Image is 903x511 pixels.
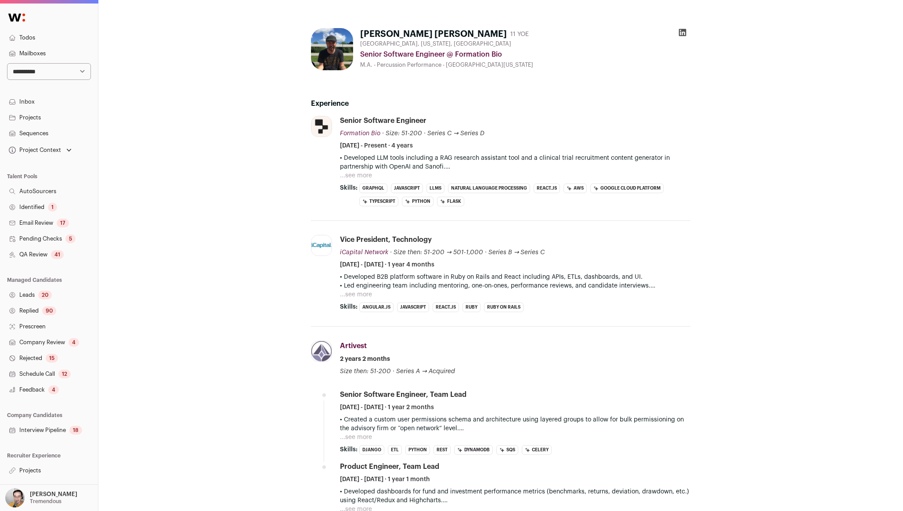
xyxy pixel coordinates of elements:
li: Celery [522,445,552,455]
img: efd74c70d26b17fd0d55e56558bf3d9785ee681e009249d68254bfa76dc6ed57.png [311,341,332,361]
button: Open dropdown [4,488,79,507]
div: 17 [57,219,69,227]
p: • Developed LLM tools including a RAG research assistant tool and a clinical trial recruitment co... [340,154,690,171]
div: Vice President, Technology [340,235,432,245]
span: Formation Bio [340,130,380,137]
li: GraphQL [359,184,387,193]
li: Angular.js [359,302,394,312]
li: Google Cloud Platform [590,184,664,193]
li: REST [433,445,451,455]
span: Series A → Acquired [396,368,455,374]
button: ...see more [340,433,372,442]
div: 4 [48,385,59,394]
img: Wellfound [4,9,30,26]
li: SQS [496,445,518,455]
span: [GEOGRAPHIC_DATA], [US_STATE], [GEOGRAPHIC_DATA] [360,40,511,47]
div: Senior Software Engineer, Team Lead [340,390,466,399]
p: • Developed B2B platform software in Ruby on Rails and React including APIs, ETLs, dashboards, an... [340,273,690,281]
div: 1 [48,203,57,212]
li: Ruby [462,302,480,312]
span: · [485,248,487,257]
div: 18 [69,426,82,435]
button: ...see more [340,171,372,180]
li: Django [359,445,384,455]
div: 15 [46,354,58,363]
span: Skills: [340,445,358,454]
div: 4 [69,338,79,347]
span: · Size: 51-200 [382,130,422,137]
li: React.js [433,302,459,312]
li: TypeScript [359,197,398,206]
span: Skills: [340,302,358,311]
li: Python [402,197,433,206]
span: [DATE] - [DATE] · 1 year 1 month [340,475,430,484]
li: Ruby on Rails [484,302,524,312]
p: Tremendous [30,498,61,505]
p: [PERSON_NAME] [30,491,77,498]
span: Artivest [340,342,367,349]
div: 90 [42,306,56,315]
span: · [424,129,426,138]
div: 20 [38,291,52,299]
li: JavaScript [397,302,429,312]
div: 12 [58,370,71,378]
div: Product Engineer, Team Lead [340,462,439,471]
img: 9fc8154a63550176f8fab7ac5502af6275b6468203f836048786f468817cf3ce.jpg [311,235,332,255]
li: Flask [437,197,464,206]
div: Senior Software Engineer [340,116,426,126]
h2: Experience [311,98,690,109]
span: Series B → Series C [488,249,545,255]
button: ...see more [340,290,372,299]
span: · [393,367,394,376]
h1: [PERSON_NAME] [PERSON_NAME] [360,28,507,40]
li: LLMs [426,184,444,193]
li: JavaScript [391,184,423,193]
span: · Size then: 51-200 → 501-1,000 [390,249,483,255]
span: iCapital Network [340,249,388,255]
span: 2 years 2 months [340,355,390,363]
li: Natural Language Processing [448,184,530,193]
li: ETL [388,445,402,455]
img: f309f51d412b7c0ccac815b48e47c5e2fdf833c462e770d0077103610f7af653.jpg [311,116,332,137]
div: 11 YOE [510,30,529,39]
img: 144000-medium_jpg [5,488,25,507]
div: Senior Software Engineer @ Formation Bio [360,49,690,60]
span: [DATE] - [DATE] · 1 year 2 months [340,403,434,412]
span: Skills: [340,184,358,192]
div: M.A. - Percussion Performance - [GEOGRAPHIC_DATA][US_STATE] [360,61,690,68]
button: Open dropdown [7,144,73,156]
span: [DATE] - [DATE] · 1 year 4 months [340,260,434,269]
div: 5 [65,234,76,243]
span: [DATE] - Present · 4 years [340,141,413,150]
div: 41 [51,250,64,259]
img: fa16cc13a983cb730f1e38f4bcb9d2383fbf99d5e84589b55dd9cae7de9ee933 [311,28,353,70]
p: • Developed dashboards for fund and investment performance metrics (benchmarks, returns, deviatio... [340,487,690,505]
li: Python [405,445,430,455]
li: React.js [534,184,560,193]
li: AWS [563,184,587,193]
span: Size then: 51-200 [340,368,391,374]
p: • Led engineering team including mentoring, one-on-ones, performance reviews, and candidate inter... [340,281,690,290]
li: DynamoDB [454,445,493,455]
p: • Created a custom user permissions schema and architecture using layered groups to allow for bul... [340,415,690,433]
span: Series C → Series D [427,130,484,137]
div: Project Context [7,147,61,154]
